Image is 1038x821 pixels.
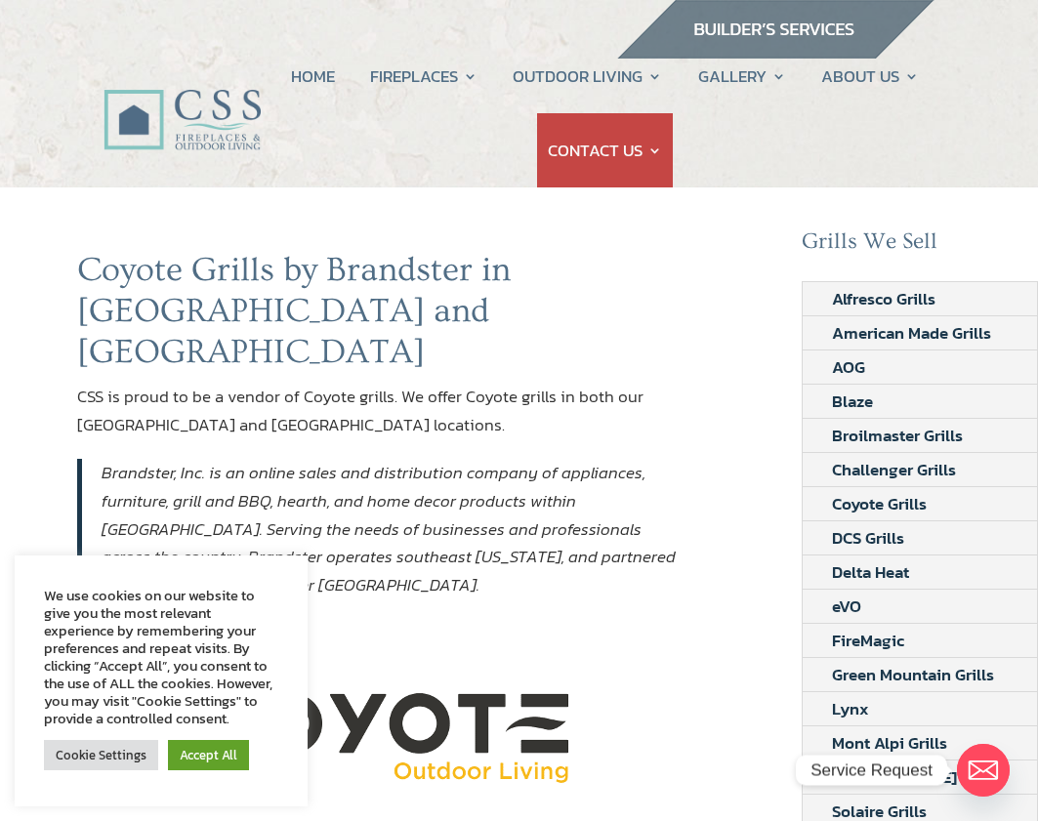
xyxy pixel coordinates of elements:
a: Accept All [168,740,249,770]
a: AOG [803,350,894,384]
a: American Made Grills [803,316,1020,349]
a: ABOUT US [821,39,919,113]
a: FIREPLACES [370,39,477,113]
a: FireMagic [803,624,934,657]
a: eVO [803,590,891,623]
img: CSS Fireplaces & Outdoor Living (Formerly Construction Solutions & Supply)- Jacksonville Ormond B... [104,47,260,158]
p: CSS is proud to be a vendor of Coyote grills. We offer Coyote grills in both our [GEOGRAPHIC_DATA... [77,383,693,439]
em: Brandster, Inc. is an online sales and distribution company of appliances, furniture, grill and B... [102,460,676,598]
a: GALLERY [698,39,786,113]
a: Lynx [803,692,898,725]
a: Blaze [803,385,902,418]
a: builder services construction supply [616,40,934,65]
a: OUTDOOR LIVING [513,39,662,113]
a: DCS Grills [803,521,934,554]
a: Email [957,744,1010,797]
a: [PERSON_NAME] [803,760,986,794]
h1: Coyote Grills by Brandster in [GEOGRAPHIC_DATA] and [GEOGRAPHIC_DATA] [77,250,693,383]
h2: Grills We Sell [802,228,1038,266]
a: Delta Heat [803,555,938,589]
a: CONTACT US [548,113,662,187]
a: Mont Alpi Grills [803,726,976,759]
a: Challenger Grills [803,453,985,486]
a: Green Mountain Grills [803,658,1023,691]
a: Cookie Settings [44,740,158,770]
a: Alfresco Grills [803,282,965,315]
img: coyote-outdoor-living [184,685,588,789]
a: Coyote Grills [803,487,956,520]
div: We use cookies on our website to give you the most relevant experience by remembering your prefer... [44,587,278,727]
a: HOME [291,39,335,113]
a: Broilmaster Grills [803,419,992,452]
